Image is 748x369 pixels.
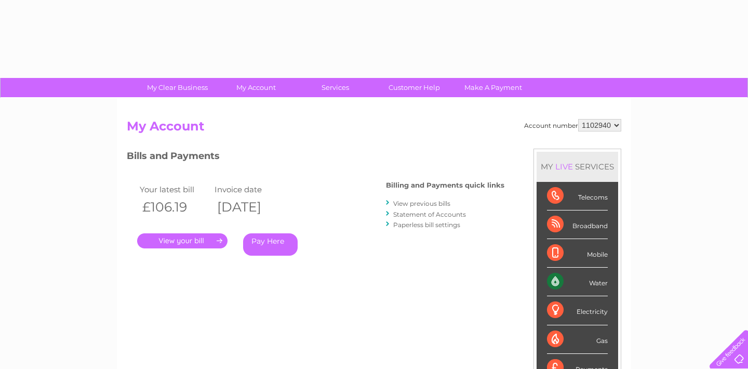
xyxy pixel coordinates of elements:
[127,119,621,139] h2: My Account
[386,181,504,189] h4: Billing and Payments quick links
[547,296,608,325] div: Electricity
[547,268,608,296] div: Water
[547,325,608,354] div: Gas
[212,196,287,218] th: [DATE]
[213,78,299,97] a: My Account
[393,200,450,207] a: View previous bills
[547,182,608,210] div: Telecoms
[243,233,298,256] a: Pay Here
[393,210,466,218] a: Statement of Accounts
[537,152,618,181] div: MY SERVICES
[547,210,608,239] div: Broadband
[137,182,212,196] td: Your latest bill
[292,78,378,97] a: Services
[137,196,212,218] th: £106.19
[127,149,504,167] h3: Bills and Payments
[393,221,460,229] a: Paperless bill settings
[371,78,457,97] a: Customer Help
[137,233,228,248] a: .
[547,239,608,268] div: Mobile
[450,78,536,97] a: Make A Payment
[553,162,575,172] div: LIVE
[212,182,287,196] td: Invoice date
[524,119,621,131] div: Account number
[135,78,220,97] a: My Clear Business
